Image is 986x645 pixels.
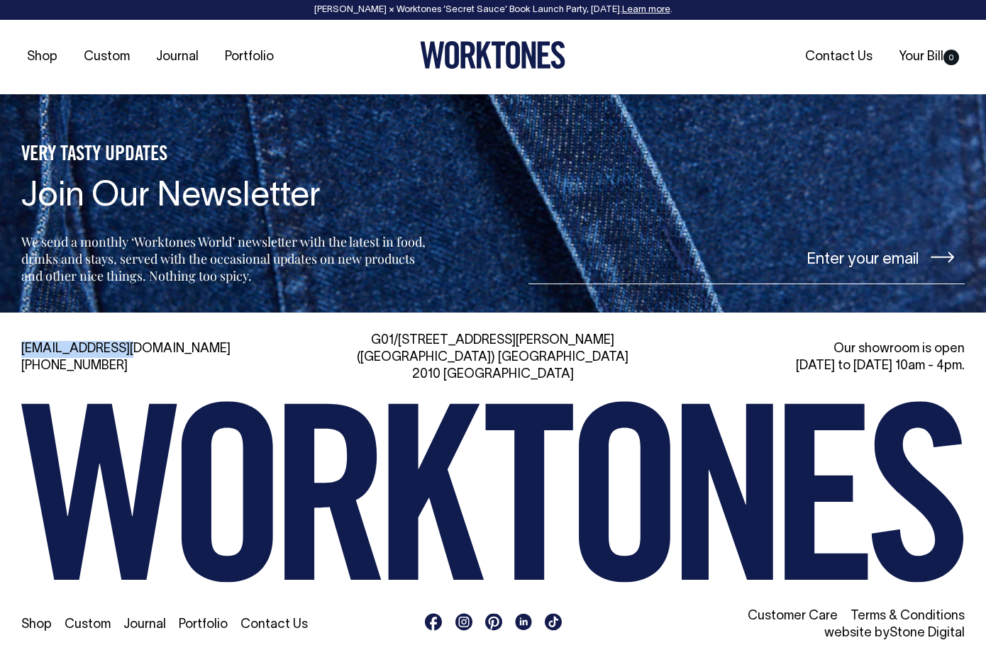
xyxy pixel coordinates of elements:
a: Contact Us [240,619,308,631]
a: [EMAIL_ADDRESS][DOMAIN_NAME] [21,343,231,355]
div: [PERSON_NAME] × Worktones ‘Secret Sauce’ Book Launch Party, [DATE]. . [14,5,972,15]
p: We send a monthly ‘Worktones World’ newsletter with the latest in food, drinks and stays, served ... [21,233,430,284]
span: 0 [943,50,959,65]
a: [PHONE_NUMBER] [21,360,128,372]
a: Custom [78,45,135,69]
h4: Join Our Newsletter [21,179,430,216]
a: Your Bill0 [893,45,965,69]
li: website by [665,625,965,642]
a: Portfolio [179,619,228,631]
a: Stone Digital [890,627,965,639]
a: Terms & Conditions [851,610,965,622]
a: Journal [150,45,204,69]
div: G01/[STREET_ADDRESS][PERSON_NAME] ([GEOGRAPHIC_DATA]) [GEOGRAPHIC_DATA] 2010 [GEOGRAPHIC_DATA] [343,332,643,383]
a: Customer Care [748,610,838,622]
a: Contact Us [799,45,878,69]
div: Our showroom is open [DATE] to [DATE] 10am - 4pm. [665,341,965,375]
a: Portfolio [219,45,279,69]
h5: VERY TASTY UPDATES [21,143,430,167]
a: Journal [123,619,166,631]
a: Custom [65,619,111,631]
a: Learn more [622,6,670,14]
a: Shop [21,45,63,69]
input: Enter your email [528,231,965,284]
a: Shop [21,619,52,631]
